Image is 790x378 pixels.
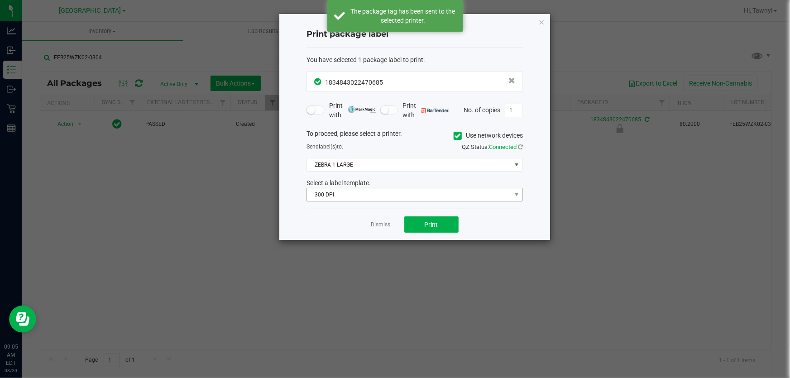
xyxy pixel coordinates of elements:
div: The package tag has been sent to the selected printer. [350,7,456,25]
div: : [306,55,523,65]
div: To proceed, please select a printer. [300,129,530,143]
span: Connected [489,144,517,150]
span: 1834843022470685 [325,79,383,86]
span: label(s) [319,144,337,150]
img: mark_magic_cybra.png [348,106,376,113]
iframe: Resource center [9,306,36,333]
a: Dismiss [371,221,391,229]
span: 300 DPI [307,188,511,201]
span: QZ Status: [462,144,523,150]
label: Use network devices [454,131,523,140]
span: Print [425,221,438,228]
span: You have selected 1 package label to print [306,56,423,63]
div: Select a label template. [300,178,530,188]
span: Print with [329,101,376,120]
h4: Print package label [306,29,523,40]
span: Print with [402,101,449,120]
img: bartender.png [421,108,449,113]
span: Send to: [306,144,343,150]
button: Print [404,216,459,233]
span: In Sync [314,77,323,86]
span: No. of copies [464,106,500,113]
span: ZEBRA-1-LARGE [307,158,511,171]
